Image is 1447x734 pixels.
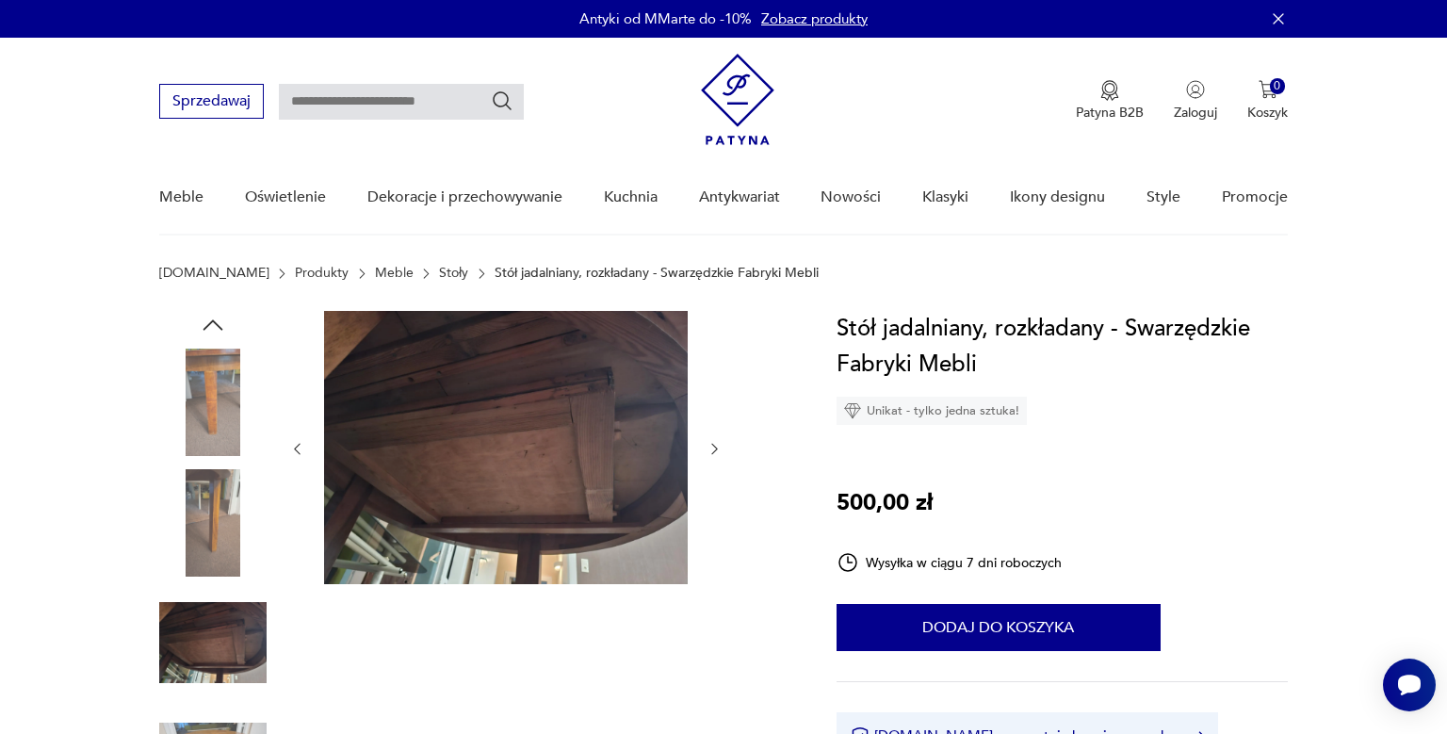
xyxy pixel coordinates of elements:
[1186,80,1205,99] img: Ikonka użytkownika
[159,589,267,696] img: Zdjęcie produktu Stół jadalniany, rozkładany - Swarzędzkie Fabryki Mebli
[159,161,203,234] a: Meble
[1100,80,1119,101] img: Ikona medalu
[761,9,868,28] a: Zobacz produkty
[604,161,658,234] a: Kuchnia
[367,161,562,234] a: Dekoracje i przechowywanie
[844,402,861,419] img: Ikona diamentu
[1010,161,1105,234] a: Ikony designu
[1146,161,1180,234] a: Style
[495,266,819,281] p: Stół jadalniany, rozkładany - Swarzędzkie Fabryki Mebli
[295,266,349,281] a: Produkty
[375,266,414,281] a: Meble
[579,9,752,28] p: Antyki od MMarte do -10%
[1174,104,1217,122] p: Zaloguj
[1383,659,1436,711] iframe: Smartsupp widget button
[837,551,1063,574] div: Wysyłka w ciągu 7 dni roboczych
[245,161,326,234] a: Oświetlenie
[837,397,1027,425] div: Unikat - tylko jedna sztuka!
[1174,80,1217,122] button: Zaloguj
[324,311,688,584] img: Zdjęcie produktu Stół jadalniany, rozkładany - Swarzędzkie Fabryki Mebli
[439,266,468,281] a: Stoły
[1247,104,1288,122] p: Koszyk
[159,266,269,281] a: [DOMAIN_NAME]
[699,161,780,234] a: Antykwariat
[1076,80,1144,122] button: Patyna B2B
[701,54,774,145] img: Patyna - sklep z meblami i dekoracjami vintage
[837,311,1288,383] h1: Stół jadalniany, rozkładany - Swarzędzkie Fabryki Mebli
[821,161,881,234] a: Nowości
[1247,80,1288,122] button: 0Koszyk
[159,96,264,109] a: Sprzedawaj
[491,90,513,112] button: Szukaj
[837,485,933,521] p: 500,00 zł
[1270,78,1286,94] div: 0
[1076,80,1144,122] a: Ikona medaluPatyna B2B
[159,349,267,456] img: Zdjęcie produktu Stół jadalniany, rozkładany - Swarzędzkie Fabryki Mebli
[922,161,968,234] a: Klasyki
[159,469,267,577] img: Zdjęcie produktu Stół jadalniany, rozkładany - Swarzędzkie Fabryki Mebli
[159,84,264,119] button: Sprzedawaj
[1076,104,1144,122] p: Patyna B2B
[1222,161,1288,234] a: Promocje
[1259,80,1277,99] img: Ikona koszyka
[837,604,1161,651] button: Dodaj do koszyka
